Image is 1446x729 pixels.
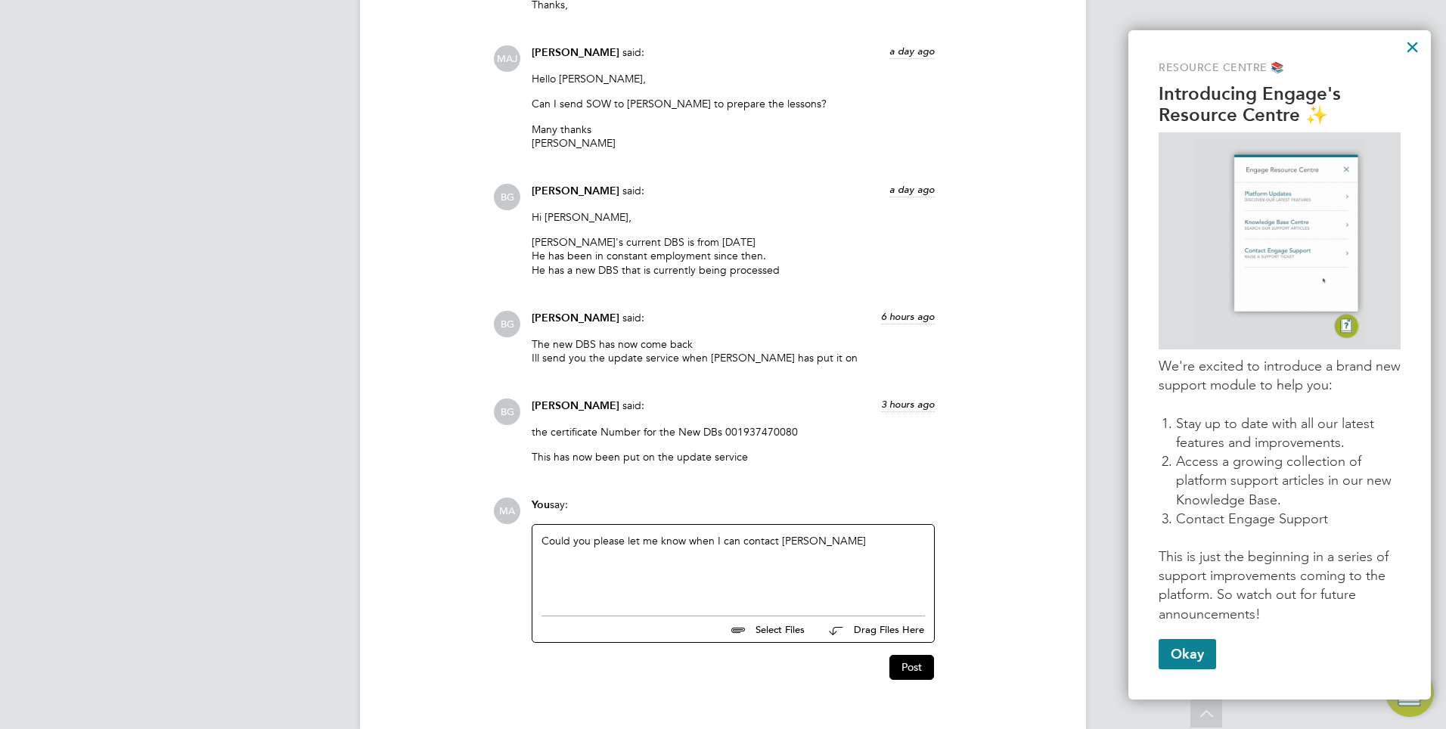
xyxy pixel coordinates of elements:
span: said: [622,184,644,197]
p: the certificate Number for the New DBs 001937470080 [532,425,935,439]
span: a day ago [889,183,935,196]
span: BG [494,184,520,210]
button: Close [1405,35,1420,59]
span: [PERSON_NAME] [532,46,619,59]
p: This is just the beginning in a series of support improvements coming to the platform. So watch o... [1159,548,1401,624]
button: Post [889,655,934,679]
p: This has now been put on the update service [532,450,935,464]
p: Resource Centre 📚 [1159,60,1401,76]
li: Stay up to date with all our latest features and improvements. [1176,414,1401,452]
p: [PERSON_NAME]'s current DBS is from [DATE] He has been in constant employment since then. He has ... [532,235,935,277]
div: Could you please let me know when I can contact [PERSON_NAME] [541,534,925,599]
span: said: [622,311,644,324]
span: MAJ [494,45,520,72]
span: [PERSON_NAME] [532,312,619,324]
button: Okay [1159,639,1216,669]
span: a day ago [889,45,935,57]
span: 3 hours ago [881,398,935,411]
div: say: [532,498,935,524]
span: [PERSON_NAME] [532,399,619,412]
button: Drag Files Here [817,614,925,646]
p: The new DBS has now come back Ill send you the update service when [PERSON_NAME] has put it on [532,337,935,364]
li: Access a growing collection of platform support articles in our new Knowledge Base. [1176,452,1401,510]
span: MA [494,498,520,524]
span: [PERSON_NAME] [532,185,619,197]
span: BG [494,399,520,425]
img: GIF of Resource Centre being opened [1195,138,1364,343]
p: Hi [PERSON_NAME], [532,210,935,224]
p: Can I send SOW to [PERSON_NAME] to prepare the lessons? [532,97,935,110]
span: 6 hours ago [881,310,935,323]
span: BG [494,311,520,337]
span: You [532,498,550,511]
span: said: [622,45,644,59]
p: Many thanks [PERSON_NAME] [532,123,935,150]
p: Resource Centre ✨ [1159,104,1401,126]
p: Introducing Engage's [1159,83,1401,105]
p: Hello [PERSON_NAME], [532,72,935,85]
p: We're excited to introduce a brand new support module to help you: [1159,357,1401,395]
li: Contact Engage Support [1176,510,1401,529]
span: said: [622,399,644,412]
